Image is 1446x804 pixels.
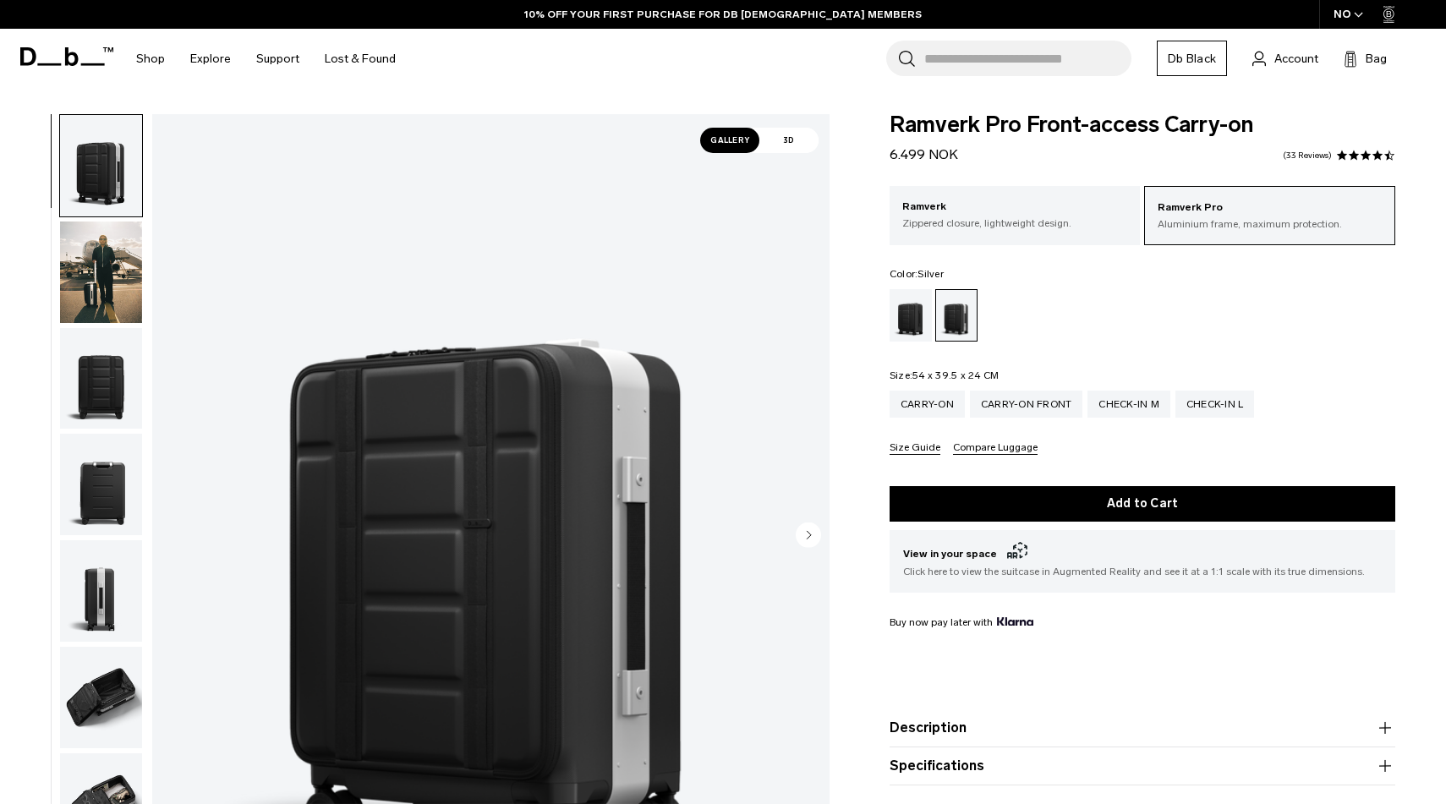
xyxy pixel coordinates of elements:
a: Lost & Found [325,29,396,89]
button: Specifications [890,756,1395,776]
button: Compare Luggage [953,442,1038,455]
span: Account [1274,50,1318,68]
span: Ramverk Pro Front-access Carry-on [890,114,1395,136]
img: Ramverk Pro Front-access Carry-on Silver [60,540,142,642]
legend: Color: [890,269,944,279]
a: Check-in L [1175,391,1255,418]
button: Ramverk Pro Front-access Carry-on Silver [59,539,143,643]
button: Ramverk Pro Front-access Carry-on Silver [59,221,143,324]
a: Account [1252,48,1318,68]
button: Add to Cart [890,486,1395,522]
a: Carry-on Front [970,391,1083,418]
span: 54 x 39.5 x 24 CM [912,369,999,381]
img: Ramverk Pro Front-access Carry-on Silver [60,222,142,323]
span: View in your space [903,544,1382,564]
img: Ramverk Pro Front-access Carry-on Silver [60,434,142,535]
span: Buy now pay later with [890,615,1033,630]
a: Black Out [890,289,932,342]
img: Ramverk Pro Front-access Carry-on Silver [60,647,142,748]
a: Carry-on [890,391,965,418]
p: Zippered closure, lightweight design. [902,216,1128,231]
a: Silver [935,289,978,342]
button: Size Guide [890,442,940,455]
p: Ramverk Pro [1158,200,1382,216]
button: View in your space Click here to view the suitcase in Augmented Reality and see it at a 1:1 scale... [890,530,1395,593]
span: 3D [759,128,819,153]
span: Click here to view the suitcase in Augmented Reality and see it at a 1:1 scale with its true dime... [903,564,1382,579]
a: Ramverk Zippered closure, lightweight design. [890,186,1141,243]
a: 33 reviews [1283,151,1332,160]
legend: Size: [890,370,1000,380]
a: Support [256,29,299,89]
img: {"height" => 20, "alt" => "Klarna"} [997,617,1033,626]
a: Db Black [1157,41,1227,76]
p: Ramverk [902,199,1128,216]
p: Aluminium frame, maximum protection. [1158,216,1382,232]
a: Shop [136,29,165,89]
img: Ramverk Pro Front-access Carry-on Silver [60,328,142,429]
button: Ramverk Pro Front-access Carry-on Silver [59,114,143,217]
button: Next slide [796,522,821,551]
span: Bag [1366,50,1387,68]
span: Silver [917,268,944,280]
nav: Main Navigation [123,29,408,89]
button: Ramverk Pro Front-access Carry-on Silver [59,646,143,749]
a: Check-in M [1087,391,1170,418]
a: 10% OFF YOUR FIRST PURCHASE FOR DB [DEMOGRAPHIC_DATA] MEMBERS [524,7,922,22]
a: Explore [190,29,231,89]
button: Ramverk Pro Front-access Carry-on Silver [59,327,143,430]
span: Gallery [700,128,759,153]
button: Ramverk Pro Front-access Carry-on Silver [59,433,143,536]
img: Ramverk Pro Front-access Carry-on Silver [60,115,142,216]
button: Bag [1344,48,1387,68]
span: 6.499 NOK [890,146,958,162]
button: Description [890,718,1395,738]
